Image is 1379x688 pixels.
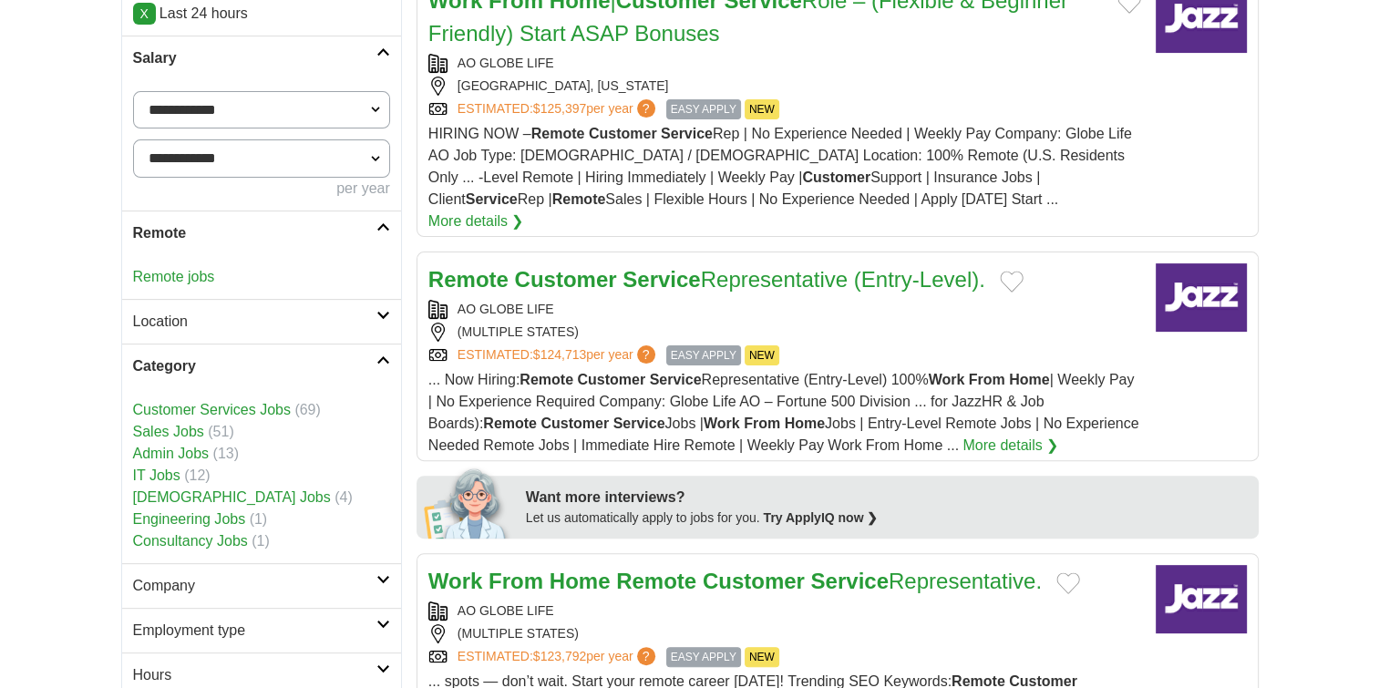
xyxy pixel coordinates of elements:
[1056,572,1080,594] button: Add to favorite jobs
[133,664,376,686] h2: Hours
[637,345,655,364] span: ?
[969,372,1005,387] strong: From
[252,533,270,549] span: (1)
[526,487,1248,508] div: Want more interviews?
[666,345,741,365] span: EASY APPLY
[428,77,1141,96] div: [GEOGRAPHIC_DATA], [US_STATE]
[428,372,1139,453] span: ... Now Hiring: Representative (Entry-Level) 100% | Weekly Pay | No Experience Required Company: ...
[428,624,1141,643] div: (MULTIPLE STATES)
[428,300,1141,319] div: AO GLOBE LIFE
[133,269,215,284] a: Remote jobs
[428,126,1132,207] span: HIRING NOW – Rep | No Experience Needed | Weekly Pay Company: Globe Life AO Job Type: [DEMOGRAPHI...
[637,99,655,118] span: ?
[133,3,156,25] a: X
[122,36,401,80] a: Salary
[458,345,659,365] a: ESTIMATED:$124,713per year?
[122,211,401,255] a: Remote
[208,424,233,439] span: (51)
[802,169,870,185] strong: Customer
[133,511,246,527] a: Engineering Jobs
[489,569,543,593] strong: From
[533,101,586,116] span: $125,397
[122,299,401,344] a: Location
[810,569,888,593] strong: Service
[526,508,1248,528] div: Let us automatically apply to jobs for you.
[520,372,573,387] strong: Remote
[133,467,180,483] a: IT Jobs
[531,126,585,141] strong: Remote
[133,620,376,642] h2: Employment type
[424,466,512,539] img: apply-iq-scientist.png
[133,446,210,461] a: Admin Jobs
[428,267,509,292] strong: Remote
[745,99,779,119] span: NEW
[704,416,740,431] strong: Work
[458,647,659,667] a: ESTIMATED:$123,792per year?
[122,563,401,608] a: Company
[613,416,665,431] strong: Service
[550,569,611,593] strong: Home
[650,372,702,387] strong: Service
[962,435,1058,457] a: More details ❯
[637,647,655,665] span: ?
[294,402,320,417] span: (69)
[533,347,586,362] span: $124,713
[1156,263,1247,332] img: Company logo
[250,511,268,527] span: (1)
[334,489,353,505] span: (4)
[929,372,965,387] strong: Work
[589,126,657,141] strong: Customer
[764,510,879,525] a: Try ApplyIQ now ❯
[133,575,376,597] h2: Company
[515,267,617,292] strong: Customer
[428,323,1141,342] div: (MULTIPLE STATES)
[483,416,537,431] strong: Remote
[666,647,741,667] span: EASY APPLY
[133,355,376,377] h2: Category
[122,608,401,652] a: Employment type
[744,416,780,431] strong: From
[428,211,524,232] a: More details ❯
[428,267,985,292] a: Remote Customer ServiceRepresentative (Entry-Level).
[428,601,1141,621] div: AO GLOBE LIFE
[785,416,825,431] strong: Home
[1156,565,1247,633] img: Company logo
[703,569,805,593] strong: Customer
[623,267,700,292] strong: Service
[745,647,779,667] span: NEW
[552,191,606,207] strong: Remote
[428,569,483,593] strong: Work
[133,3,390,25] p: Last 24 hours
[133,178,390,200] div: per year
[213,446,239,461] span: (13)
[458,99,659,119] a: ESTIMATED:$125,397per year?
[133,489,331,505] a: [DEMOGRAPHIC_DATA] Jobs
[745,345,779,365] span: NEW
[1000,271,1024,293] button: Add to favorite jobs
[466,191,518,207] strong: Service
[577,372,645,387] strong: Customer
[133,424,204,439] a: Sales Jobs
[666,99,741,119] span: EASY APPLY
[133,402,291,417] a: Customer Services Jobs
[133,222,376,244] h2: Remote
[616,569,696,593] strong: Remote
[533,649,586,663] span: $123,792
[428,569,1042,593] a: Work From Home Remote Customer ServiceRepresentative.
[661,126,713,141] strong: Service
[540,416,609,431] strong: Customer
[133,47,376,69] h2: Salary
[133,533,248,549] a: Consultancy Jobs
[1009,372,1049,387] strong: Home
[428,54,1141,73] div: AO GLOBE LIFE
[184,467,210,483] span: (12)
[122,344,401,388] a: Category
[133,311,376,333] h2: Location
